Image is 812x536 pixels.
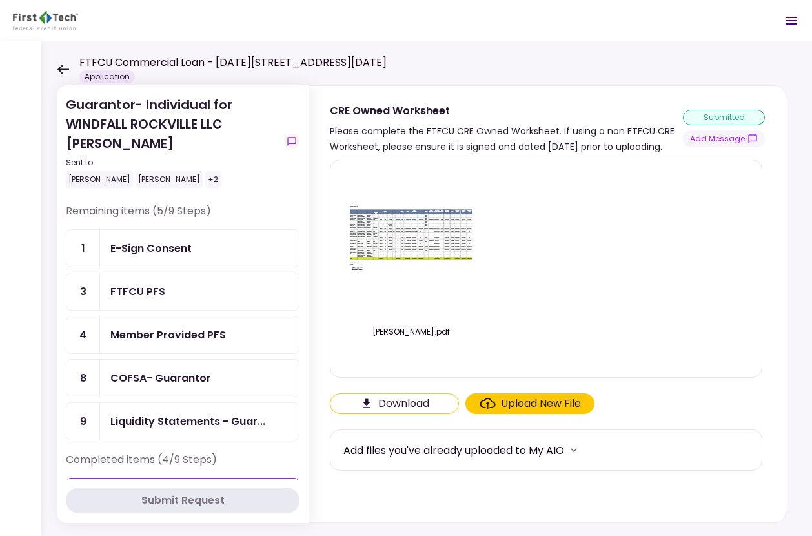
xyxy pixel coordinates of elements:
[110,283,165,300] div: FTFCU PFS
[330,123,683,154] div: Please complete the FTFCU CRE Owned Worksheet. If using a non FTFCU CRE Worksheet, please ensure ...
[343,326,479,338] div: SREO_Eddie Ni.pdf
[66,203,299,229] div: Remaining items (5/9 Steps)
[205,171,221,188] div: +2
[110,370,211,386] div: COFSA- Guarantor
[66,360,100,397] div: 8
[284,134,299,149] button: show-messages
[330,103,683,119] div: CRE Owned Worksheet
[66,478,299,516] a: 2CRE Owned Worksheetsubmitted
[465,393,594,414] span: Click here to upload the required document
[683,130,765,147] button: show-messages
[330,393,459,414] button: Click here to download the document
[776,5,807,36] button: Open menu
[564,440,584,460] button: more
[66,273,100,310] div: 3
[66,452,299,478] div: Completed items (4/9 Steps)
[66,479,100,515] div: 2
[79,55,387,70] h1: FTFCU Commercial Loan - [DATE][STREET_ADDRESS][DATE]
[136,171,203,188] div: [PERSON_NAME]
[343,442,564,459] div: Add files you've already uploaded to My AIO
[66,488,299,513] button: Submit Request
[13,11,78,30] img: Partner icon
[66,316,100,353] div: 4
[66,230,100,267] div: 1
[110,327,226,343] div: Member Provided PFS
[79,70,135,83] div: Application
[110,240,192,256] div: E-Sign Consent
[66,229,299,267] a: 1E-Sign Consent
[110,413,265,429] div: Liquidity Statements - Guarantor
[66,402,299,440] a: 9Liquidity Statements - Guarantor
[66,403,100,440] div: 9
[66,171,133,188] div: [PERSON_NAME]
[683,110,765,125] div: submitted
[66,273,299,311] a: 3FTFCU PFS
[141,493,225,508] div: Submit Request
[66,95,279,188] div: Guarantor- Individual for WINDFALL ROCKVILLE LLC [PERSON_NAME]
[309,85,786,523] div: CRE Owned WorksheetPlease complete the FTFCU CRE Owned Worksheet. If using a non FTFCU CRE Worksh...
[501,396,581,411] div: Upload New File
[66,316,299,354] a: 4Member Provided PFS
[66,359,299,397] a: 8COFSA- Guarantor
[66,157,279,169] div: Sent to:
